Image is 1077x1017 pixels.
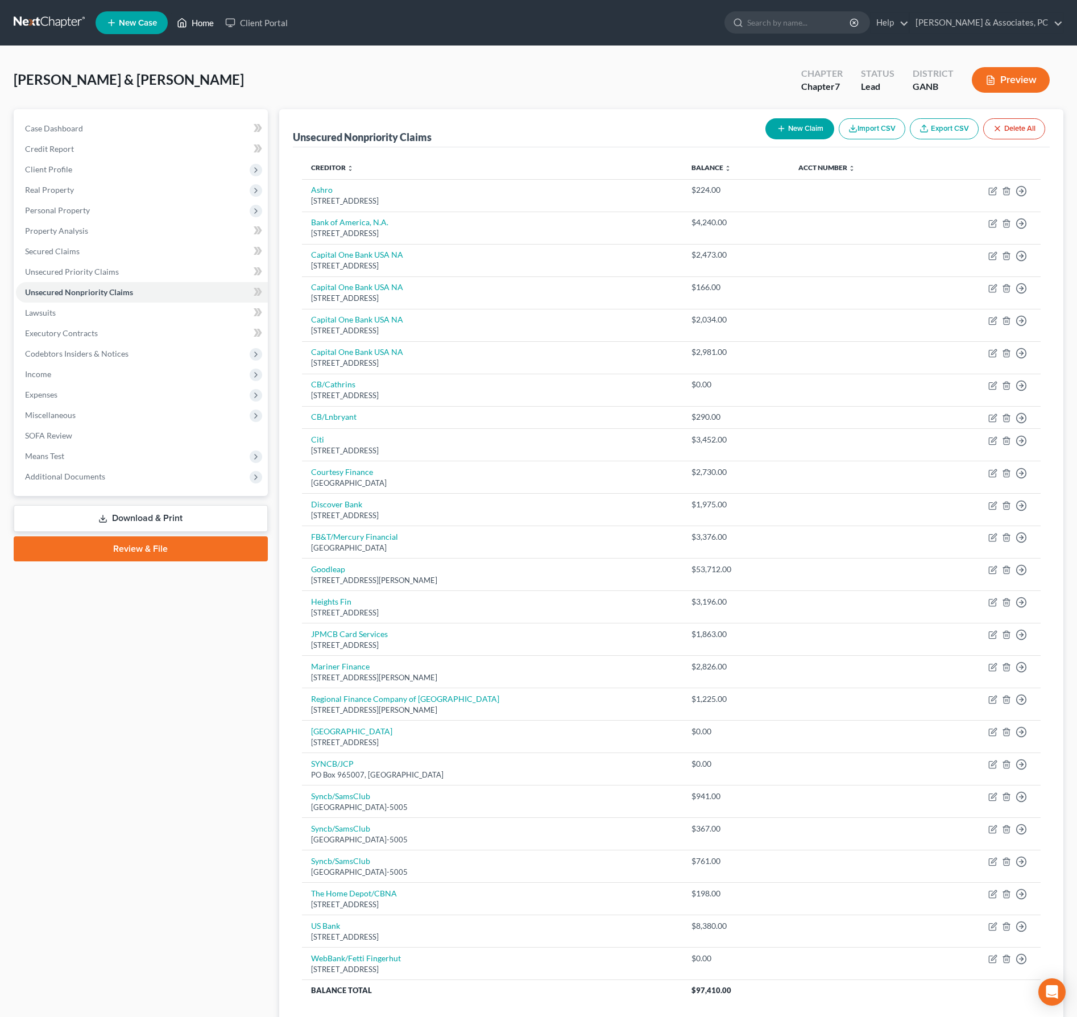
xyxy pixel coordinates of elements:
[347,165,354,172] i: unfold_more
[691,855,780,867] div: $761.00
[691,379,780,390] div: $0.00
[25,390,57,399] span: Expenses
[311,532,398,541] a: FB&T/Mercury Financial
[311,261,673,271] div: [STREET_ADDRESS]
[691,499,780,510] div: $1,975.00
[16,282,268,303] a: Unsecured Nonpriority Claims
[972,67,1050,93] button: Preview
[691,411,780,423] div: $290.00
[691,466,780,478] div: $2,730.00
[765,118,834,139] button: New Claim
[25,144,74,154] span: Credit Report
[311,737,673,748] div: [STREET_ADDRESS]
[691,693,780,705] div: $1,225.00
[16,425,268,446] a: SOFA Review
[691,920,780,932] div: $8,380.00
[25,472,105,481] span: Additional Documents
[311,791,370,801] a: Syncb/SamsClub
[16,118,268,139] a: Case Dashboard
[311,250,403,259] a: Capital One Bank USA NA
[25,328,98,338] span: Executory Contracts
[25,267,119,276] span: Unsecured Priority Claims
[798,163,855,172] a: Acct Number unfold_more
[311,932,673,942] div: [STREET_ADDRESS]
[311,196,673,206] div: [STREET_ADDRESS]
[311,445,673,456] div: [STREET_ADDRESS]
[293,130,432,144] div: Unsecured Nonpriority Claims
[16,221,268,241] a: Property Analysis
[311,467,373,477] a: Courtesy Finance
[311,964,673,975] div: [STREET_ADDRESS]
[311,629,388,639] a: JPMCB Card Services
[311,899,673,910] div: [STREET_ADDRESS]
[25,431,72,440] span: SOFA Review
[311,228,673,239] div: [STREET_ADDRESS]
[171,13,219,33] a: Home
[25,349,129,358] span: Codebtors Insiders & Notices
[25,205,90,215] span: Personal Property
[25,287,133,297] span: Unsecured Nonpriority Claims
[311,834,673,845] div: [GEOGRAPHIC_DATA]-5005
[25,308,56,317] span: Lawsuits
[25,246,80,256] span: Secured Claims
[311,770,673,780] div: PO Box 965007, [GEOGRAPHIC_DATA]
[691,823,780,834] div: $367.00
[861,80,894,93] div: Lead
[311,564,345,574] a: Goodleap
[311,412,357,421] a: CB/Lnbryant
[913,67,954,80] div: District
[691,184,780,196] div: $224.00
[311,163,354,172] a: Creditor unfold_more
[25,410,76,420] span: Miscellaneous
[14,71,244,88] span: [PERSON_NAME] & [PERSON_NAME]
[311,640,673,651] div: [STREET_ADDRESS]
[311,662,370,671] a: Mariner Finance
[801,80,843,93] div: Chapter
[871,13,909,33] a: Help
[691,434,780,445] div: $3,452.00
[311,575,673,586] div: [STREET_ADDRESS][PERSON_NAME]
[25,185,74,195] span: Real Property
[311,379,355,389] a: CB/Cathrins
[311,759,354,768] a: SYNCB/JCP
[311,510,673,521] div: [STREET_ADDRESS]
[848,165,855,172] i: unfold_more
[691,791,780,802] div: $941.00
[910,118,979,139] a: Export CSV
[311,347,403,357] a: Capital One Bank USA NA
[14,536,268,561] a: Review & File
[14,505,268,532] a: Download & Print
[25,369,51,379] span: Income
[311,478,673,489] div: [GEOGRAPHIC_DATA]
[835,81,840,92] span: 7
[311,543,673,553] div: [GEOGRAPHIC_DATA]
[691,314,780,325] div: $2,034.00
[311,856,370,866] a: Syncb/SamsClub
[219,13,293,33] a: Client Portal
[691,758,780,770] div: $0.00
[16,303,268,323] a: Lawsuits
[691,986,731,995] span: $97,410.00
[25,226,88,235] span: Property Analysis
[25,123,83,133] span: Case Dashboard
[747,12,851,33] input: Search by name...
[311,435,324,444] a: Citi
[691,346,780,358] div: $2,981.00
[311,325,673,336] div: [STREET_ADDRESS]
[691,953,780,964] div: $0.00
[691,282,780,293] div: $166.00
[691,726,780,737] div: $0.00
[311,185,333,195] a: Ashro
[311,802,673,813] div: [GEOGRAPHIC_DATA]-5005
[311,705,673,716] div: [STREET_ADDRESS][PERSON_NAME]
[691,888,780,899] div: $198.00
[691,596,780,607] div: $3,196.00
[801,67,843,80] div: Chapter
[724,165,731,172] i: unfold_more
[311,597,351,606] a: Heights Fin
[910,13,1063,33] a: [PERSON_NAME] & Associates, PC
[311,499,362,509] a: Discover Bank
[913,80,954,93] div: GANB
[691,661,780,672] div: $2,826.00
[25,451,64,461] span: Means Test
